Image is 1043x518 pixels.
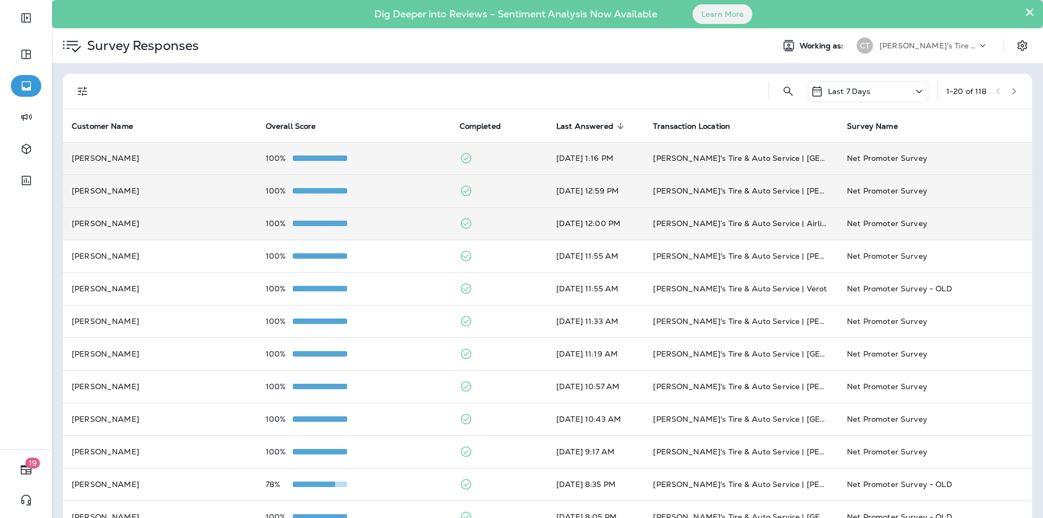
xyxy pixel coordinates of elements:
[1025,3,1035,21] button: Close
[838,207,1032,240] td: Net Promoter Survey
[266,122,316,131] span: Overall Score
[838,468,1032,501] td: Net Promoter Survey - OLD
[800,41,846,51] span: Working as:
[63,142,257,174] td: [PERSON_NAME]
[644,435,838,468] td: [PERSON_NAME]'s Tire & Auto Service | [PERSON_NAME]
[72,122,133,131] span: Customer Name
[266,252,293,260] p: 100%
[644,338,838,370] td: [PERSON_NAME]'s Tire & Auto Service | [GEOGRAPHIC_DATA]
[548,272,644,305] td: [DATE] 11:55 AM
[644,207,838,240] td: [PERSON_NAME]’s Tire & Auto Service | Airline Hwy
[548,174,644,207] td: [DATE] 12:59 PM
[63,403,257,435] td: [PERSON_NAME]
[548,468,644,501] td: [DATE] 8:35 PM
[548,240,644,272] td: [DATE] 11:55 AM
[460,121,515,131] span: Completed
[838,338,1032,370] td: Net Promoter Survey
[838,272,1032,305] td: Net Promoter Survey - OLD
[548,142,644,174] td: [DATE] 1:16 PM
[266,382,293,391] p: 100%
[266,415,293,423] p: 100%
[693,4,752,24] button: Learn More
[63,338,257,370] td: [PERSON_NAME]
[63,207,257,240] td: [PERSON_NAME]
[556,121,627,131] span: Last Answered
[63,174,257,207] td: [PERSON_NAME]
[266,121,330,131] span: Overall Score
[644,468,838,501] td: [PERSON_NAME]'s Tire & Auto Service | [PERSON_NAME]
[63,240,257,272] td: [PERSON_NAME]
[266,284,293,293] p: 100%
[343,13,689,16] p: Dig Deeper into Reviews - Sentiment Analysis Now Available
[838,370,1032,403] td: Net Promoter Survey
[838,435,1032,468] td: Net Promoter Survey
[644,272,838,305] td: [PERSON_NAME]'s Tire & Auto Service | Verot
[266,350,293,358] p: 100%
[847,121,912,131] span: Survey Name
[644,174,838,207] td: [PERSON_NAME]'s Tire & Auto Service | [PERSON_NAME]
[266,154,293,163] p: 100%
[72,80,93,102] button: Filters
[266,447,293,456] p: 100%
[266,219,293,228] p: 100%
[266,317,293,326] p: 100%
[548,305,644,338] td: [DATE] 11:33 AM
[26,458,40,469] span: 19
[1013,36,1032,55] button: Settings
[556,122,613,131] span: Last Answered
[838,174,1032,207] td: Net Promoter Survey
[838,403,1032,435] td: Net Promoter Survey
[548,403,644,435] td: [DATE] 10:43 AM
[644,142,838,174] td: [PERSON_NAME]'s Tire & Auto Service | [GEOGRAPHIC_DATA]
[548,207,644,240] td: [DATE] 12:00 PM
[11,459,41,480] button: 19
[838,305,1032,338] td: Net Promoter Survey
[11,7,41,29] button: Expand Sidebar
[63,468,257,501] td: [PERSON_NAME]
[879,41,977,50] p: [PERSON_NAME]'s Tire & Auto
[644,305,838,338] td: [PERSON_NAME]'s Tire & Auto Service | [PERSON_NAME]
[63,305,257,338] td: [PERSON_NAME]
[644,370,838,403] td: [PERSON_NAME]'s Tire & Auto Service | [PERSON_NAME]
[777,80,799,102] button: Search Survey Responses
[63,370,257,403] td: [PERSON_NAME]
[460,122,501,131] span: Completed
[644,240,838,272] td: [PERSON_NAME]'s Tire & Auto Service | [PERSON_NAME]
[83,38,199,54] p: Survey Responses
[72,121,147,131] span: Customer Name
[838,142,1032,174] td: Net Promoter Survey
[653,121,744,131] span: Transaction Location
[946,87,987,96] div: 1 - 20 of 118
[266,186,293,195] p: 100%
[63,435,257,468] td: [PERSON_NAME]
[548,370,644,403] td: [DATE] 10:57 AM
[828,87,871,96] p: Last 7 Days
[63,272,257,305] td: [PERSON_NAME]
[847,122,898,131] span: Survey Name
[838,240,1032,272] td: Net Promoter Survey
[644,403,838,435] td: [PERSON_NAME]'s Tire & Auto Service | [GEOGRAPHIC_DATA]
[857,38,873,54] div: CT
[653,122,730,131] span: Transaction Location
[548,435,644,468] td: [DATE] 9:17 AM
[266,480,293,489] p: 78%
[548,338,644,370] td: [DATE] 11:19 AM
